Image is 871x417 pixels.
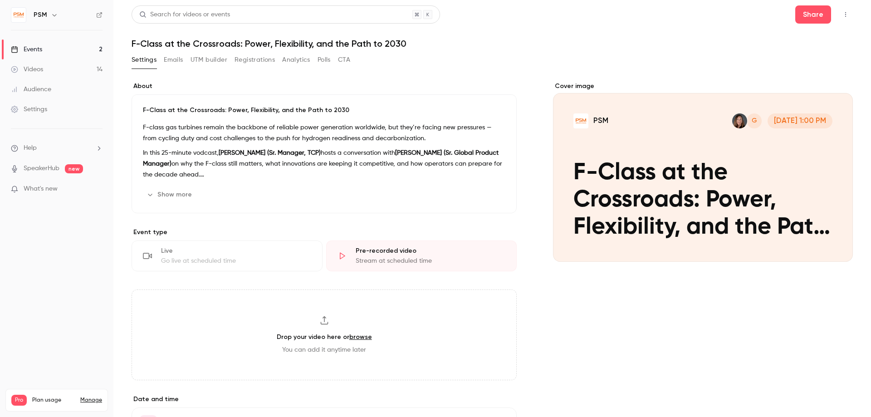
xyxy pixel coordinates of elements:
button: Show more [143,187,197,202]
p: F-Class at the Crossroads: Power, Flexibility, and the Path to 2030 [143,106,505,115]
button: UTM builder [191,53,227,67]
span: Pro [11,395,27,406]
iframe: Noticeable Trigger [92,185,103,193]
span: Plan usage [32,397,75,404]
div: Videos [11,65,43,74]
h6: PSM [34,10,47,20]
div: Live [161,246,311,255]
a: SpeakerHub [24,164,59,173]
strong: [PERSON_NAME] (Sr. Manager, TCP) [219,150,321,156]
section: Cover image [553,82,853,262]
button: Emails [164,53,183,67]
span: You can add it anytime later [282,345,366,354]
button: Polls [318,53,331,67]
li: help-dropdown-opener [11,143,103,153]
div: Pre-recorded videoStream at scheduled time [326,240,517,271]
p: F-class gas turbines remain the backbone of reliable power generation worldwide, but they’re faci... [143,122,505,144]
div: LiveGo live at scheduled time [132,240,323,271]
button: Analytics [282,53,310,67]
button: Settings [132,53,157,67]
p: In this 25-minute vodcast, hosts a conversation with on why the F-class still matters, what innov... [143,147,505,180]
label: Cover image [553,82,853,91]
button: Share [795,5,831,24]
div: Audience [11,85,51,94]
label: Date and time [132,395,517,404]
p: Event type [132,228,517,237]
button: CTA [338,53,350,67]
div: Go live at scheduled time [161,256,311,265]
span: Help [24,143,37,153]
div: Settings [11,105,47,114]
div: Pre-recorded video [356,246,506,255]
span: new [65,164,83,173]
div: Stream at scheduled time [356,256,506,265]
label: About [132,82,517,91]
div: Search for videos or events [139,10,230,20]
a: Manage [80,397,102,404]
div: Events [11,45,42,54]
img: PSM [11,8,26,22]
a: browse [349,333,372,341]
h1: F-Class at the Crossroads: Power, Flexibility, and the Path to 2030 [132,38,853,49]
span: What's new [24,184,58,194]
h3: Drop your video here or [277,332,372,342]
button: Registrations [235,53,275,67]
